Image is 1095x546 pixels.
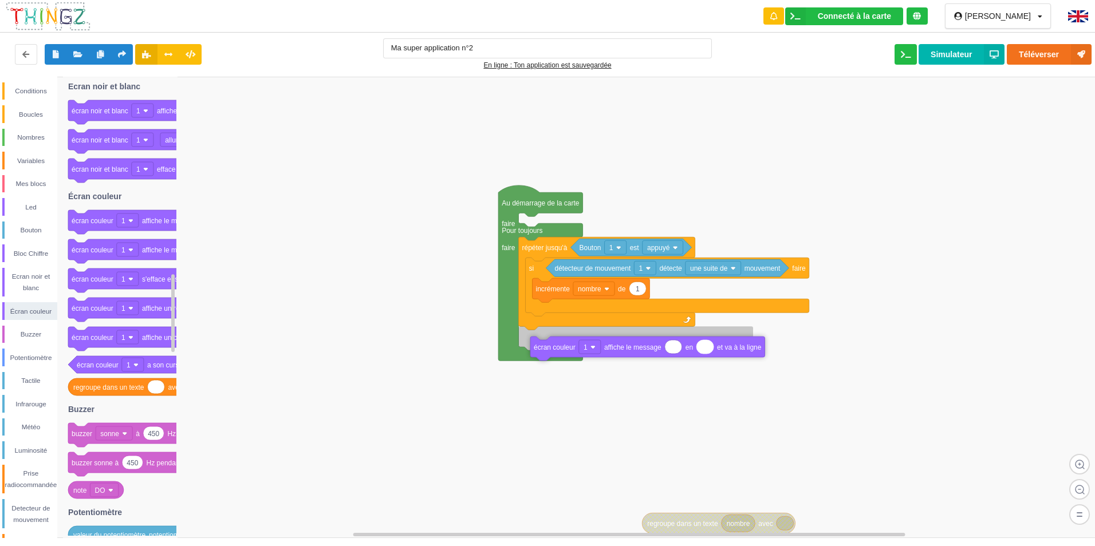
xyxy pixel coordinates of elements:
div: Connecté à la carte [818,12,891,20]
text: une suite de [690,264,728,272]
text: Hz [167,430,176,438]
text: est [630,244,640,252]
text: valeur du potentiomètre [73,531,145,539]
text: et va à la ligne [717,343,762,351]
text: Écran couleur [68,192,122,201]
text: Hz pendant [147,459,182,467]
text: 1 [136,165,140,173]
button: Téléverser [1007,44,1092,65]
text: regroupe dans un texte [647,520,718,528]
div: Conditions [5,85,57,97]
text: écran couleur [72,275,113,283]
div: Infrarouge [5,398,57,410]
text: appuyé [647,244,670,252]
text: mouvement [745,264,781,272]
text: écran noir et blanc [72,165,128,173]
text: affiche un cercle à la position x [142,334,236,342]
text: Buzzer [68,405,94,414]
img: gb.png [1068,10,1088,22]
text: efface la ligne [157,165,199,173]
div: Météo [5,421,57,433]
text: faire [502,220,515,228]
text: en [686,343,693,351]
div: Buzzer [5,329,57,340]
text: Au démarrage de la carte [502,199,580,207]
button: Ouvrir le moniteur [895,44,917,65]
text: s'efface et se remplit en [142,275,214,283]
text: 1 [121,217,125,225]
div: Mes blocs [5,178,57,189]
div: Tactile [5,375,57,386]
text: 1 [609,244,613,252]
text: affiche le message [604,343,661,351]
div: Ecran noir et blanc [5,271,57,294]
text: 1 [121,334,125,342]
text: 450 [127,459,138,467]
text: 1 [121,275,125,283]
text: note [73,486,87,494]
text: écran couleur [77,361,119,369]
div: Potentiomètre [5,352,57,363]
text: regroupe dans un texte [73,383,144,391]
text: affiche le message [157,107,214,115]
div: Bloc Chiffre [5,248,57,259]
text: DO [95,486,105,494]
text: potentiomètre [149,531,191,539]
text: détecteur de mouvement [554,264,631,272]
text: écran couleur [534,343,576,351]
text: allume [165,136,186,144]
div: [PERSON_NAME] [965,12,1031,20]
text: affiche un rectangle à la position x [142,304,246,312]
text: Potentiomètre [68,508,122,517]
text: nombre [727,520,750,528]
div: Nombres [5,132,57,143]
div: Écran couleur [5,306,57,317]
text: écran noir et blanc [72,136,128,144]
div: Detecteur de mouvement [5,503,57,525]
div: Boucles [5,109,57,120]
text: incrémente [535,285,570,293]
div: Ta base fonctionne bien ! [785,7,903,25]
text: écran couleur [72,304,113,312]
text: Bouton [579,244,601,252]
text: Ecran noir et blanc [68,82,140,91]
div: Variables [5,155,57,167]
text: écran noir et blanc [72,107,128,115]
text: avec [758,520,773,528]
text: écran couleur [72,246,113,254]
text: 1 [136,107,140,115]
text: 1 [636,285,640,293]
text: affiche le message [142,246,199,254]
text: 1 [584,343,588,351]
div: Tu es connecté au serveur de création de Thingz [907,7,928,25]
text: 1 [121,246,125,254]
text: Pour toujours [502,227,542,235]
text: 1 [121,304,125,312]
div: Led [5,201,57,213]
text: faire [502,244,515,252]
text: nombre [578,285,601,293]
text: de [618,285,626,293]
div: Prise radiocommandée [5,468,57,490]
text: détecte [659,264,682,272]
button: Simulateur [919,44,1005,65]
text: sonne [100,430,119,438]
text: 450 [148,430,159,438]
text: répéter jusqu'à [522,244,567,252]
div: En ligne : Ton application est sauvegardée [383,60,712,71]
div: Luminosité [5,445,57,456]
text: écran couleur [72,217,113,225]
text: affiche le message [142,217,199,225]
img: thingz_logo.png [5,1,91,31]
text: 1 [136,136,140,144]
text: buzzer [72,430,92,438]
text: faire [792,264,806,272]
div: Bouton [5,224,57,236]
text: à [136,430,140,438]
text: 1 [639,264,643,272]
text: si [529,264,534,272]
text: écran couleur [72,334,113,342]
text: buzzer sonne à [72,459,119,467]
